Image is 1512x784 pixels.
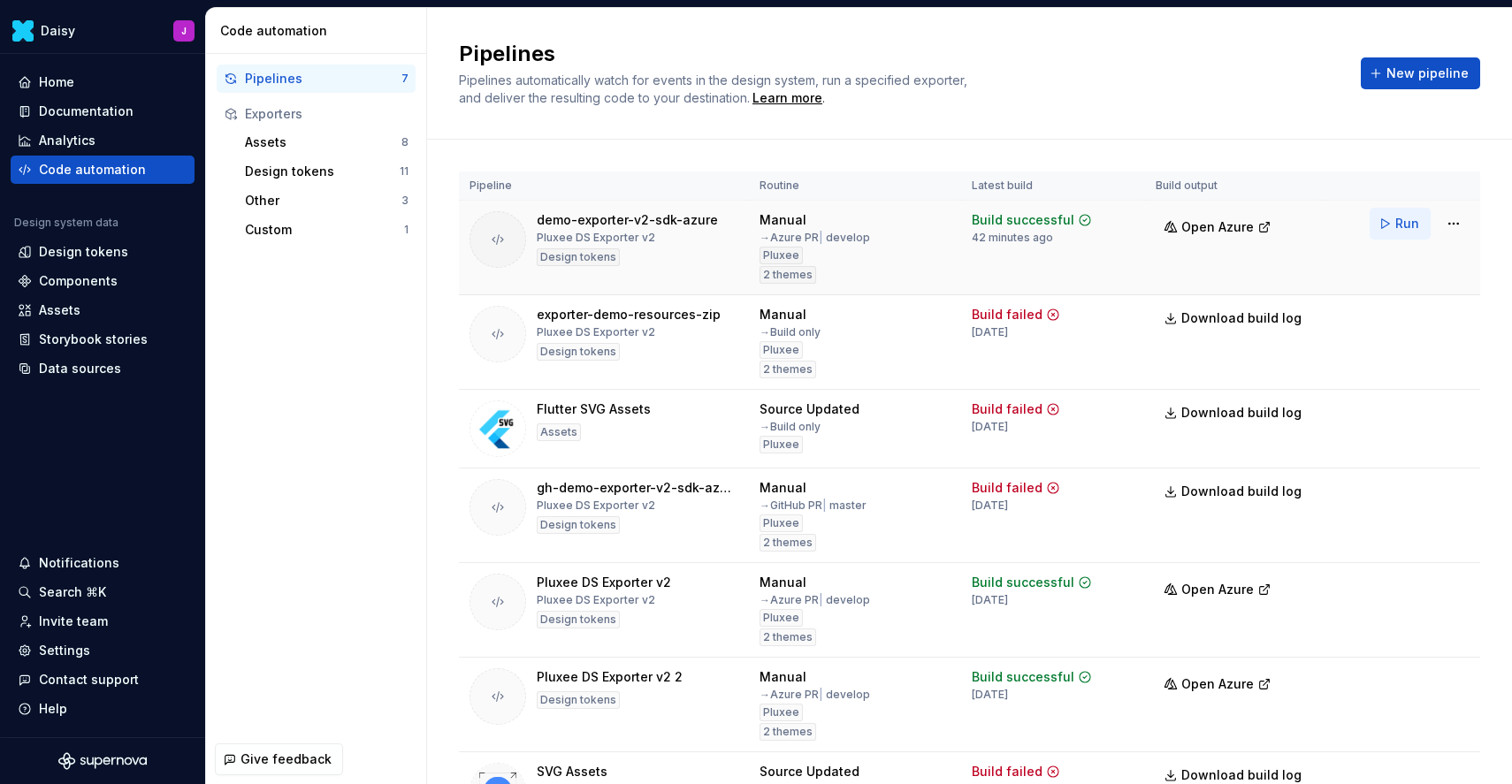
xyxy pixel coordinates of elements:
[11,636,195,665] a: Settings
[1156,668,1279,700] button: Open Azure
[760,763,859,780] div: Source Updated
[760,325,821,339] div: → Build only
[760,609,803,627] div: Pluxee
[58,752,147,770] svg: Supernova Logo
[11,156,195,184] a: Code automation
[238,128,416,156] a: Assets8
[39,161,146,179] div: Code automation
[217,65,416,93] button: Pipelines7
[459,171,749,201] th: Pipeline
[39,583,106,601] div: Search ⌘K
[972,420,1008,434] div: [DATE]
[752,89,822,107] a: Learn more
[760,593,870,607] div: → Azure PR develop
[537,479,738,497] div: gh-demo-exporter-v2-sdk-azure
[39,301,80,319] div: Assets
[972,325,1008,339] div: [DATE]
[400,164,409,179] div: 11
[39,554,119,572] div: Notifications
[972,231,1053,245] div: 42 minutes ago
[760,688,870,702] div: → Azure PR develop
[1181,218,1254,236] span: Open Azure
[241,750,332,768] span: Give feedback
[245,70,401,88] div: Pipelines
[537,516,620,534] div: Design tokens
[401,194,409,208] div: 3
[39,243,128,261] div: Design tokens
[1156,302,1313,334] button: Download build log
[238,216,416,244] button: Custom1
[763,725,813,739] span: 2 themes
[1156,222,1279,237] a: Open Azure
[245,163,400,180] div: Design tokens
[245,133,401,151] div: Assets
[14,216,118,230] div: Design system data
[1395,215,1419,232] span: Run
[245,192,401,209] div: Other
[972,479,1042,497] div: Build failed
[537,574,671,591] div: Pluxee DS Exporter v2
[537,231,655,245] div: Pluxee DS Exporter v2
[763,362,813,377] span: 2 themes
[1370,208,1431,240] button: Run
[822,499,827,512] span: |
[537,343,620,361] div: Design tokens
[1181,766,1302,784] span: Download build log
[459,40,1340,68] h2: Pipelines
[763,536,813,550] span: 2 themes
[401,72,409,86] div: 7
[760,247,803,264] div: Pluxee
[11,325,195,354] a: Storybook stories
[39,331,148,348] div: Storybook stories
[537,499,655,513] div: Pluxee DS Exporter v2
[215,743,343,775] button: Give feedback
[11,97,195,126] a: Documentation
[1181,581,1254,598] span: Open Azure
[760,341,803,359] div: Pluxee
[760,479,806,497] div: Manual
[11,695,195,723] button: Help
[760,436,803,453] div: Pluxee
[11,296,195,324] a: Assets
[245,221,404,239] div: Custom
[972,499,1008,513] div: [DATE]
[760,400,859,418] div: Source Updated
[760,306,806,323] div: Manual
[760,499,867,513] div: → GitHub PR master
[12,20,34,42] img: 8442b5b3-d95e-456d-8131-d61e917d6403.png
[819,688,823,701] span: |
[537,763,607,780] div: SVG Assets
[1181,483,1302,500] span: Download build log
[39,272,118,290] div: Components
[819,593,823,606] span: |
[760,574,806,591] div: Manual
[1156,397,1313,429] button: Download build log
[760,231,870,245] div: → Azure PR develop
[39,642,90,659] div: Settings
[238,186,416,215] button: Other3
[401,135,409,149] div: 8
[750,92,825,105] span: .
[11,549,195,577] button: Notifications
[11,68,195,96] a: Home
[763,630,813,644] span: 2 themes
[1156,679,1279,694] a: Open Azure
[1361,57,1480,89] button: New pipeline
[11,126,195,155] a: Analytics
[972,574,1074,591] div: Build successful
[972,668,1074,686] div: Build successful
[537,668,683,686] div: Pluxee DS Exporter v2 2
[39,700,67,718] div: Help
[245,105,409,123] div: Exporters
[537,423,581,441] div: Assets
[39,103,134,120] div: Documentation
[760,211,806,229] div: Manual
[972,763,1042,780] div: Build failed
[819,231,823,244] span: |
[537,593,655,607] div: Pluxee DS Exporter v2
[39,613,108,630] div: Invite team
[220,22,419,40] div: Code automation
[972,306,1042,323] div: Build failed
